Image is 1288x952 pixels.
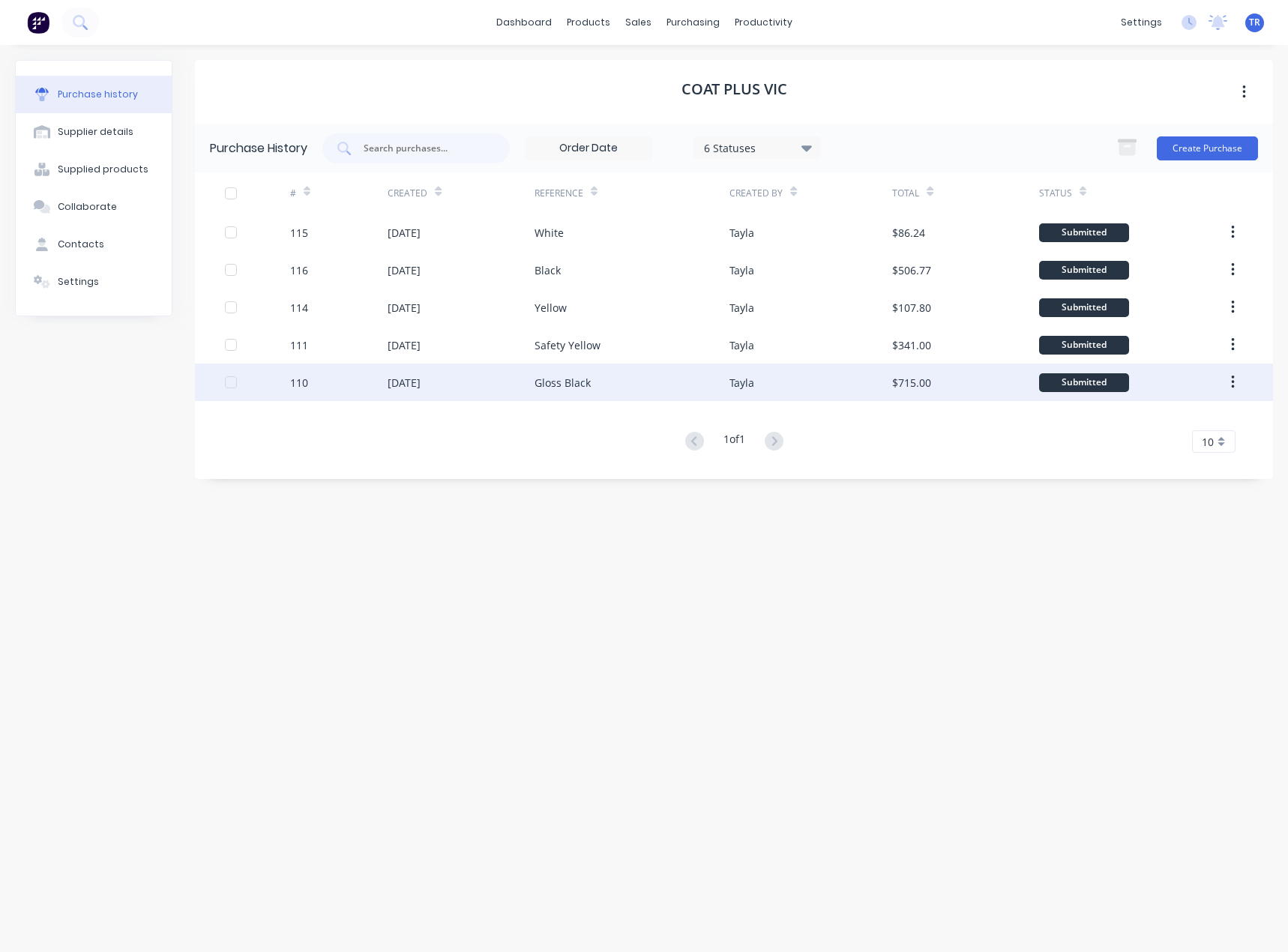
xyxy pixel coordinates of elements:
[729,262,754,278] div: Tayla
[1039,187,1072,200] div: Status
[618,11,659,34] div: sales
[1249,16,1260,29] span: TR
[388,337,421,353] div: [DATE]
[729,300,754,316] div: Tayla
[388,225,421,241] div: [DATE]
[535,262,561,278] div: Black
[892,225,925,241] div: $86.24
[1039,223,1129,242] div: Submitted
[729,337,754,353] div: Tayla
[290,262,308,278] div: 116
[210,139,307,157] div: Purchase History
[290,225,308,241] div: 115
[290,375,308,391] div: 110
[16,151,172,188] button: Supplied products
[290,187,296,200] div: #
[290,300,308,316] div: 114
[892,187,919,200] div: Total
[58,200,117,214] div: Collaborate
[535,187,583,200] div: Reference
[388,375,421,391] div: [DATE]
[388,187,427,200] div: Created
[1039,373,1129,392] div: Submitted
[892,300,931,316] div: $107.80
[1157,136,1258,160] button: Create Purchase
[58,88,138,101] div: Purchase history
[892,375,931,391] div: $715.00
[1039,336,1129,355] div: Submitted
[388,300,421,316] div: [DATE]
[16,188,172,226] button: Collaborate
[58,275,99,289] div: Settings
[723,431,745,453] div: 1 of 1
[559,11,618,34] div: products
[362,141,487,156] input: Search purchases...
[892,337,931,353] div: $341.00
[16,226,172,263] button: Contacts
[659,11,727,34] div: purchasing
[535,300,567,316] div: Yellow
[58,238,104,251] div: Contacts
[1039,261,1129,280] div: Submitted
[388,262,421,278] div: [DATE]
[892,262,931,278] div: $506.77
[290,337,308,353] div: 111
[16,113,172,151] button: Supplier details
[729,375,754,391] div: Tayla
[1039,298,1129,317] div: Submitted
[526,137,651,160] input: Order Date
[489,11,559,34] a: dashboard
[27,11,49,34] img: Factory
[535,375,591,391] div: Gloss Black
[58,125,133,139] div: Supplier details
[535,337,601,353] div: Safety Yellow
[729,187,783,200] div: Created By
[58,163,148,176] div: Supplied products
[704,139,811,155] div: 6 Statuses
[535,225,564,241] div: White
[681,80,787,98] h1: COAT PLUS VIC
[16,76,172,113] button: Purchase history
[1202,434,1214,450] span: 10
[16,263,172,301] button: Settings
[727,11,800,34] div: productivity
[1113,11,1170,34] div: settings
[729,225,754,241] div: Tayla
